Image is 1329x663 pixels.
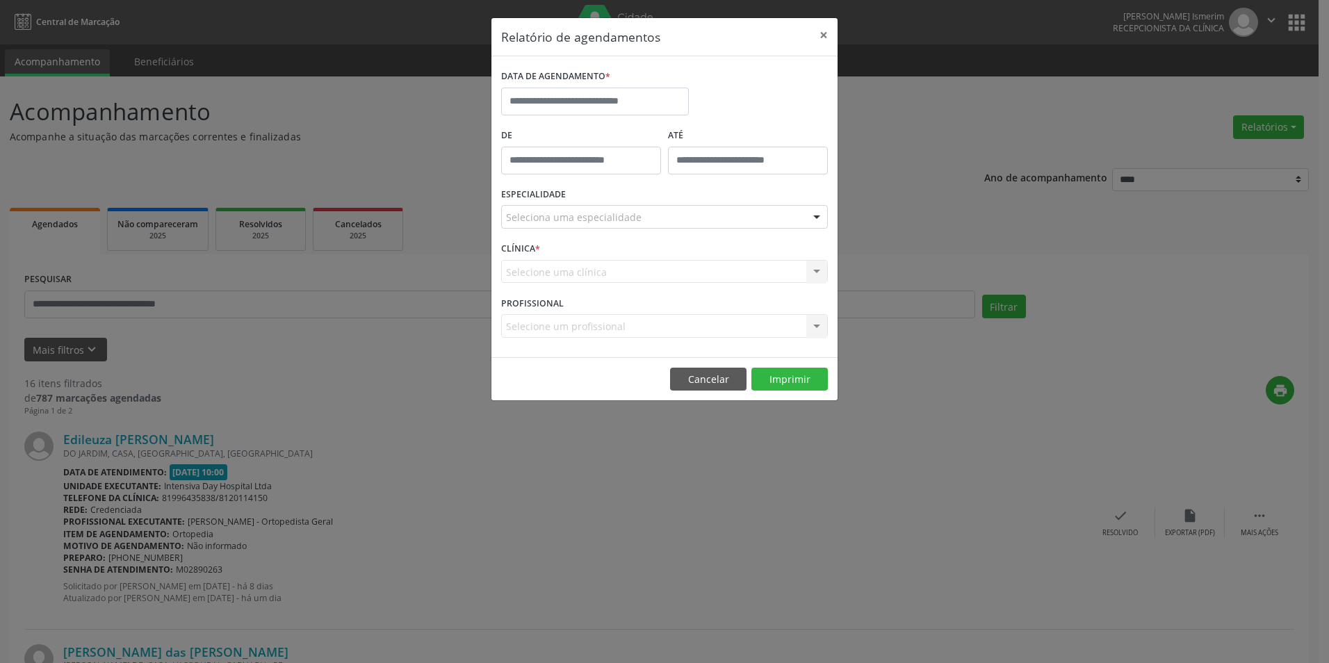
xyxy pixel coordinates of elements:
label: DATA DE AGENDAMENTO [501,66,610,88]
label: CLÍNICA [501,238,540,260]
button: Imprimir [751,368,828,391]
label: ESPECIALIDADE [501,184,566,206]
label: De [501,125,661,147]
button: Close [810,18,838,52]
button: Cancelar [670,368,747,391]
h5: Relatório de agendamentos [501,28,660,46]
label: PROFISSIONAL [501,293,564,314]
label: ATÉ [668,125,828,147]
span: Seleciona uma especialidade [506,210,642,224]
